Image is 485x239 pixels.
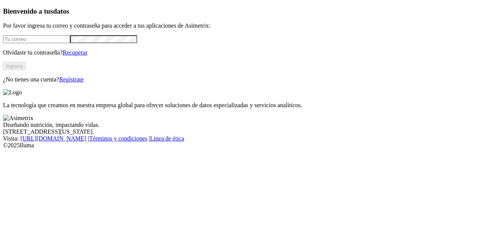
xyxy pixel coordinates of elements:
[3,115,33,122] img: Asimetrix
[3,89,22,96] img: Logo
[3,135,482,142] div: Visita : | |
[150,135,184,142] a: Línea de ética
[3,122,482,128] div: Diseñando nutrición, impactando vidas.
[3,49,482,56] p: Olvidaste tu contraseña?
[63,49,88,56] a: Recuperar
[3,7,482,16] h3: Bienvenido a tus
[3,22,482,29] p: Por favor ingresa tu correo y contraseña para acceder a tus aplicaciones de Asimetrix:
[53,7,69,15] span: datos
[3,102,482,109] p: La tecnología que creamos en nuestra empresa global para ofrecer soluciones de datos especializad...
[3,128,482,135] div: [STREET_ADDRESS][US_STATE].
[3,76,482,83] p: ¿No tienes una cuenta?
[20,135,86,142] a: [URL][DOMAIN_NAME]
[89,135,147,142] a: Términos y condiciones
[59,76,84,83] a: Regístrate
[3,35,70,43] input: Tu correo
[3,62,26,70] button: Ingresa
[3,142,482,149] div: © 2025 Iluma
